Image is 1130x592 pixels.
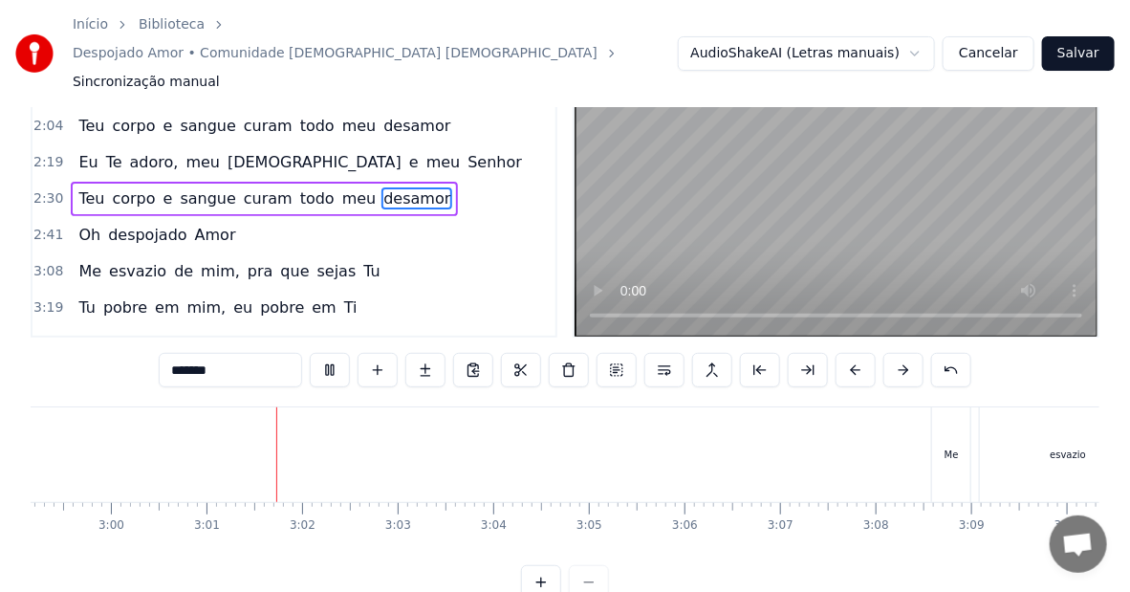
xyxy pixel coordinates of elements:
span: e [407,151,421,173]
div: 3:03 [385,518,411,534]
div: 3:09 [959,518,985,534]
span: de [172,260,195,282]
button: Salvar [1042,36,1115,71]
span: Sincronização manual [73,73,220,92]
span: curam [242,187,294,209]
a: Início [73,15,108,34]
div: 3:00 [98,518,124,534]
button: Cancelar [943,36,1034,71]
span: 3:08 [33,262,63,281]
span: sangue [178,115,237,137]
span: mim, [185,296,228,318]
span: Tu [361,260,381,282]
span: [DEMOGRAPHIC_DATA] [226,151,403,173]
span: corpo [111,187,158,209]
img: youka [15,34,54,73]
span: e [162,115,175,137]
span: que [278,260,311,282]
span: 2:19 [33,153,63,172]
span: Oh [76,224,102,246]
span: esvazio [107,260,168,282]
div: 3:04 [481,518,507,534]
span: meu [184,151,222,173]
span: 2:30 [33,189,63,208]
span: em [310,296,337,318]
span: Senhor [466,151,524,173]
span: pobre [101,296,149,318]
div: esvazio [1051,448,1087,462]
span: curam [242,115,294,137]
span: pobre [258,296,306,318]
span: desejar [399,333,459,355]
span: Eu [76,151,99,173]
span: adoro, [128,151,181,173]
span: união, [211,333,262,355]
a: Despojado Amor • Comunidade [DEMOGRAPHIC_DATA] [DEMOGRAPHIC_DATA] [73,44,598,63]
span: [PERSON_NAME] [76,333,207,355]
span: meu [424,151,463,173]
span: Teu [76,115,106,137]
div: 3:07 [768,518,793,534]
span: despojado [106,224,188,246]
div: 3:01 [194,518,220,534]
div: Me [945,448,959,462]
span: todo [298,115,337,137]
span: Ti [342,296,359,318]
div: 3:05 [576,518,602,534]
span: Tu [76,296,97,318]
span: desamor [381,115,452,137]
span: todo [298,187,337,209]
nav: breadcrumb [73,15,678,92]
span: meu [340,115,379,137]
span: eu [231,296,254,318]
span: Amor [193,224,238,246]
span: 3:26 [33,335,63,354]
span: em [153,296,181,318]
span: desamor [381,187,452,209]
div: 3:08 [863,518,889,534]
span: céu [284,333,315,355]
span: 2:41 [33,226,63,245]
a: Bate-papo aberto [1050,515,1107,573]
span: corpo [111,115,158,137]
span: sangue [178,187,237,209]
span: Te [104,151,124,173]
div: 3:06 [672,518,698,534]
span: 3:19 [33,298,63,318]
span: mim, [199,260,242,282]
span: sejas [315,260,359,282]
span: me [318,333,346,355]
span: fazes [351,333,395,355]
span: Teu [76,187,106,209]
span: o [267,333,280,355]
span: Me [76,260,103,282]
span: 2:04 [33,117,63,136]
span: pra [246,260,275,282]
div: 3:02 [290,518,315,534]
span: e [162,187,175,209]
div: 3:10 [1054,518,1080,534]
a: Biblioteca [139,15,205,34]
span: meu [340,187,379,209]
